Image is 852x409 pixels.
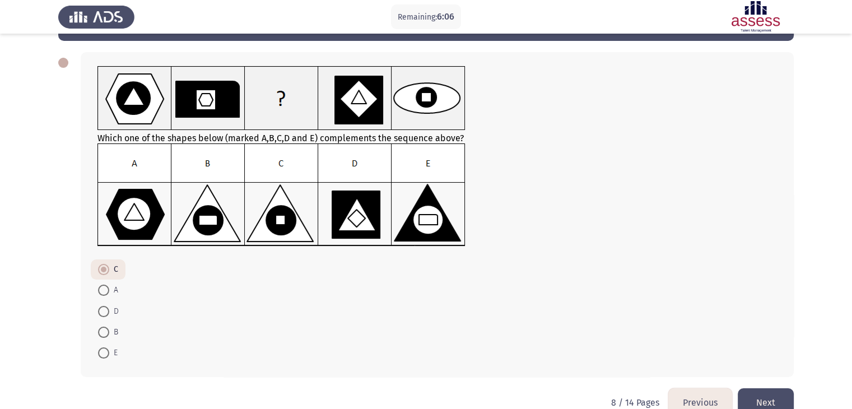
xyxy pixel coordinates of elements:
img: UkFYYV8xNEIucG5nMTY0MTIzMDg4NTIwMw==.png [97,143,465,247]
span: 6:06 [437,11,454,22]
div: Which one of the shapes below (marked A,B,C,D and E) complements the sequence above? [97,66,777,249]
p: Remaining: [398,10,454,24]
span: D [109,305,119,318]
p: 8 / 14 Pages [611,397,659,408]
span: E [109,346,118,360]
span: B [109,326,118,339]
span: C [109,263,118,276]
img: UkFYYV8xNEEucG5nMTY0MTIzMDg3NjI1NQ==.png [97,66,465,131]
img: Assessment logo of ASSESS Focus 4 Module Assessment [718,1,794,32]
span: A [109,283,118,297]
img: Assess Talent Management logo [58,1,134,32]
